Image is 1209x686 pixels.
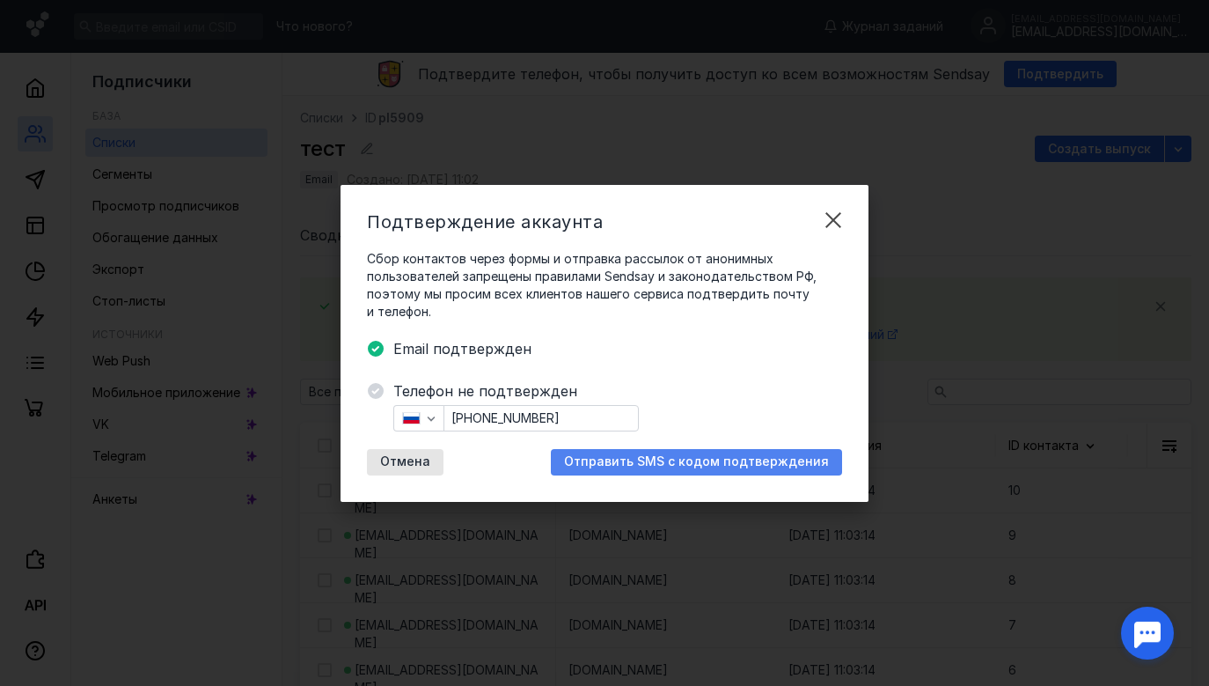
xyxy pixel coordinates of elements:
[380,454,430,469] span: Отмена
[551,449,842,476] button: Отправить SMS с кодом подтверждения
[393,338,842,359] span: Email подтвержден
[367,250,842,321] span: Сбор контактов через формы и отправка рассылок от анонимных пользователей запрещены правилами Sen...
[367,211,603,232] span: Подтверждение аккаунта
[367,449,443,476] button: Отмена
[564,454,829,469] span: Отправить SMS с кодом подтверждения
[393,380,842,402] span: Телефон не подтвержден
